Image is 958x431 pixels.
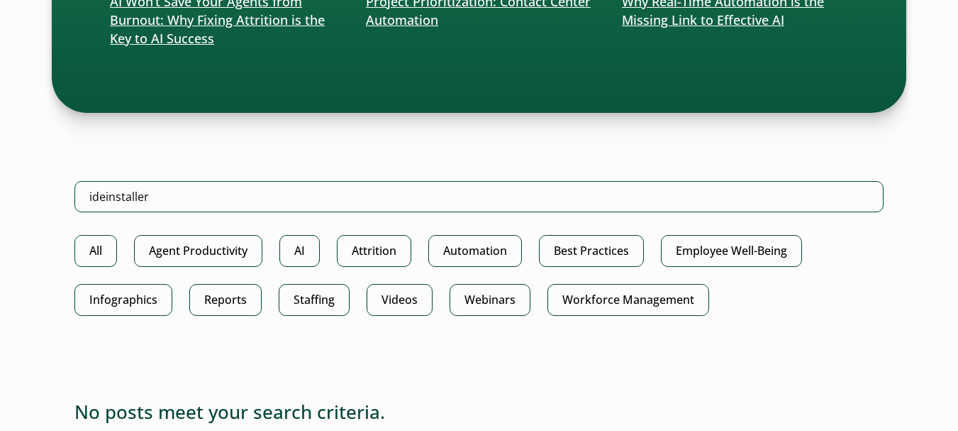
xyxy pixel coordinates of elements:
[74,284,172,316] a: Infographics
[279,235,320,267] a: AI
[74,181,884,235] form: Search Intradiem
[134,235,262,267] a: Agent Productivity
[337,235,411,267] a: Attrition
[279,284,350,316] a: Staffing
[367,284,433,316] a: Videos
[539,235,644,267] a: Best Practices
[74,401,884,423] h3: No posts meet your search criteria.
[189,284,262,316] a: Reports
[74,181,884,212] input: Search
[428,235,522,267] a: Automation
[450,284,530,316] a: Webinars
[661,235,802,267] a: Employee Well-Being
[547,284,709,316] a: Workforce Management
[74,235,117,267] a: All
